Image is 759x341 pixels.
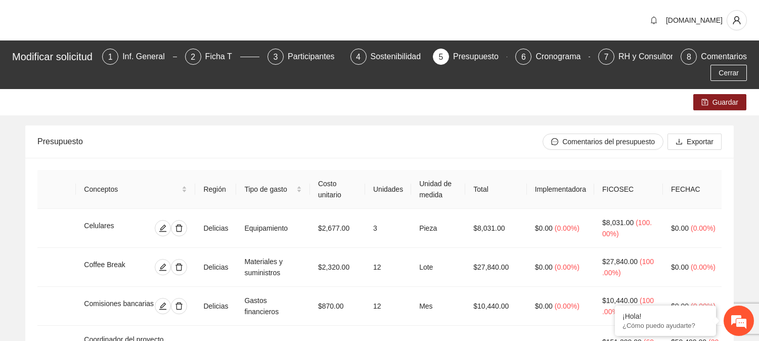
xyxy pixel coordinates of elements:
th: Total [465,170,527,209]
th: Región [195,170,236,209]
td: Gastos financieros [236,287,309,326]
span: ( 0.00% ) [691,224,716,232]
div: 5Presupuesto [433,49,507,65]
button: user [727,10,747,30]
div: 7RH y Consultores [598,49,673,65]
span: ( 0.00% ) [555,302,579,310]
span: $27,840.00 [602,258,638,266]
th: FECHAC [663,170,732,209]
span: ( 100.00% ) [602,258,654,277]
th: Costo unitario [310,170,365,209]
span: edit [155,302,170,310]
td: Delicias [195,287,236,326]
span: edit [155,263,170,271]
div: Comentarios [701,49,747,65]
span: [DOMAIN_NAME] [666,16,723,24]
button: edit [155,298,171,314]
span: 7 [604,53,608,61]
span: 6 [521,53,526,61]
span: delete [171,302,187,310]
td: 12 [365,287,411,326]
span: 5 [439,53,443,61]
td: $27,840.00 [465,248,527,287]
span: ( 0.00% ) [691,263,716,271]
th: Conceptos [76,170,195,209]
span: $0.00 [535,302,553,310]
div: RH y Consultores [618,49,690,65]
th: FICOSEC [594,170,663,209]
div: Ficha T [205,49,240,65]
span: 2 [191,53,195,61]
div: 8Comentarios [681,49,747,65]
span: Tipo de gasto [244,184,294,195]
span: ( 0.00% ) [691,302,716,310]
td: Materiales y suministros [236,248,309,287]
button: delete [171,259,187,275]
td: $10,440.00 [465,287,527,326]
td: Mes [411,287,465,326]
td: 3 [365,209,411,248]
div: Participantes [288,49,343,65]
div: Presupuesto [37,127,543,156]
span: message [551,138,558,146]
p: ¿Cómo puedo ayudarte? [622,322,708,329]
div: 6Cronograma [515,49,590,65]
span: 4 [356,53,361,61]
button: edit [155,220,171,236]
span: $0.00 [671,302,689,310]
span: $0.00 [671,224,689,232]
span: $0.00 [535,224,553,232]
div: 2Ficha T [185,49,259,65]
span: user [727,16,746,25]
td: Delicias [195,248,236,287]
th: Unidad de medida [411,170,465,209]
span: $0.00 [535,263,553,271]
th: Tipo de gasto [236,170,309,209]
div: Inf. General [122,49,173,65]
span: 3 [274,53,278,61]
span: $8,031.00 [602,219,634,227]
td: $2,677.00 [310,209,365,248]
td: Equipamiento [236,209,309,248]
th: Unidades [365,170,411,209]
span: delete [171,224,187,232]
div: Celulares [84,220,135,236]
span: Guardar [712,97,738,108]
td: $870.00 [310,287,365,326]
span: bell [646,16,661,24]
div: 1Inf. General [102,49,176,65]
td: $2,320.00 [310,248,365,287]
div: 4Sostenibilidad [350,49,425,65]
span: edit [155,224,170,232]
div: ¡Hola! [622,312,708,320]
button: Cerrar [710,65,747,81]
span: 8 [687,53,691,61]
span: Cerrar [719,67,739,78]
div: Comisiones bancarias [84,298,154,314]
td: Lote [411,248,465,287]
button: delete [171,298,187,314]
td: $8,031.00 [465,209,527,248]
th: Implementadora [527,170,594,209]
button: downloadExportar [667,134,722,150]
div: Modificar solicitud [12,49,96,65]
div: Sostenibilidad [371,49,429,65]
span: $10,440.00 [602,296,638,305]
div: Presupuesto [453,49,507,65]
div: Coffee Break [84,259,140,275]
span: ( 100.00% ) [602,296,654,316]
div: 3Participantes [267,49,342,65]
td: Delicias [195,209,236,248]
button: messageComentarios del presupuesto [543,134,663,150]
span: ( 0.00% ) [555,263,579,271]
span: Conceptos [84,184,180,195]
div: Cronograma [535,49,589,65]
td: Pieza [411,209,465,248]
span: 1 [108,53,113,61]
button: bell [646,12,662,28]
span: $0.00 [671,263,689,271]
td: 12 [365,248,411,287]
span: save [701,99,708,107]
button: delete [171,220,187,236]
span: Exportar [687,136,713,147]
